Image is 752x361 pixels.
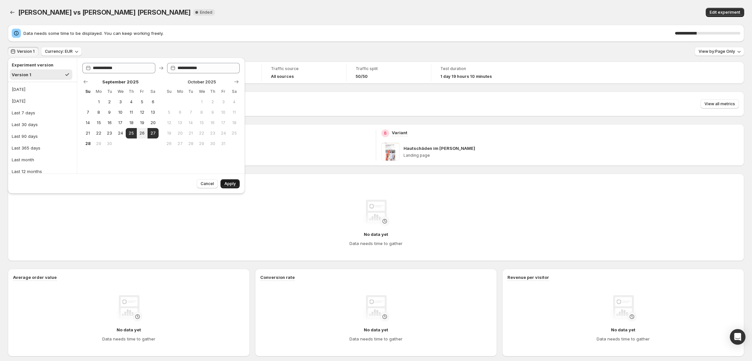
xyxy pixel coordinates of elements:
span: Traffic source [271,66,337,71]
h3: Average order value [13,274,57,281]
h4: Data needs time to gather [349,240,403,247]
div: Open Intercom Messenger [730,329,745,345]
button: Last 90 days [10,131,75,141]
span: Edit experiment [710,10,740,15]
button: Tuesday September 23 2025 [104,128,115,138]
button: Friday September 19 2025 [137,118,148,128]
span: 17 [220,120,226,125]
button: Thursday October 30 2025 [207,138,218,149]
span: 9 [107,110,112,115]
p: Landing page [404,153,739,158]
span: 21 [188,131,193,136]
span: 5 [139,99,145,105]
button: View all metrics [701,99,739,108]
button: Saturday September 6 2025 [148,97,158,107]
th: Tuesday [185,86,196,97]
button: Friday September 26 2025 [137,128,148,138]
button: Thursday October 9 2025 [207,107,218,118]
span: 22 [96,131,101,136]
h4: No data yet [364,326,388,333]
span: 11 [128,110,134,115]
span: 25 [128,131,134,136]
button: Thursday October 23 2025 [207,128,218,138]
span: Traffic split [356,66,422,71]
button: Wednesday October 8 2025 [196,107,207,118]
h2: Experiment version [12,62,70,68]
button: Friday October 17 2025 [218,118,229,128]
button: Saturday September 20 2025 [148,118,158,128]
button: Last 7 days [10,108,75,118]
span: Version 1 [17,49,35,54]
span: 14 [85,120,91,125]
span: View by: Page Only [699,49,735,54]
button: Wednesday October 15 2025 [196,118,207,128]
button: Monday September 22 2025 [93,128,104,138]
th: Saturday [148,86,158,97]
span: 21 [85,131,91,136]
button: Back [8,8,17,17]
span: 26 [166,141,172,146]
button: Wednesday September 3 2025 [115,97,126,107]
button: Tuesday September 30 2025 [104,138,115,149]
span: 22 [199,131,205,136]
span: 28 [188,141,193,146]
button: Monday September 8 2025 [93,107,104,118]
span: 18 [128,120,134,125]
span: Sa [232,89,237,94]
button: Apply [220,179,240,188]
button: Tuesday September 16 2025 [104,118,115,128]
button: Saturday September 13 2025 [148,107,158,118]
span: 30 [210,141,215,146]
span: 1 [199,99,205,105]
span: Su [85,89,91,94]
button: Currency: EUR [41,47,82,56]
span: 28 [85,141,91,146]
button: Sunday October 26 2025 [164,138,175,149]
th: Monday [93,86,104,97]
span: 15 [96,120,101,125]
span: 23 [107,131,112,136]
span: 25 [232,131,237,136]
span: 26 [139,131,145,136]
button: Sunday October 12 2025 [164,118,175,128]
span: 5 [166,110,172,115]
span: Th [210,89,215,94]
th: Monday [175,86,185,97]
button: Last 365 days [10,143,75,153]
h3: Conversion rate [260,274,295,281]
button: Friday October 31 2025 [218,138,229,149]
button: Wednesday September 24 2025 [115,128,126,138]
h4: Data needs time to gather [102,336,155,342]
button: View by:Page Only [695,47,744,56]
button: [DATE] [10,84,75,94]
a: Traffic sourceAll sources [271,65,337,80]
h2: Performance over time [13,179,739,185]
button: Monday October 6 2025 [175,107,185,118]
img: Hautschäden im Herbst BK [381,142,400,161]
button: Last month [10,154,75,165]
button: Wednesday October 29 2025 [196,138,207,149]
span: 31 [220,141,226,146]
span: 19 [166,131,172,136]
h4: All sources [271,74,294,79]
span: 16 [210,120,215,125]
span: 8 [96,110,101,115]
button: Thursday September 18 2025 [126,118,136,128]
button: Friday October 10 2025 [218,107,229,118]
img: No data yet [363,295,389,321]
button: [DATE] [10,96,75,106]
button: Today Sunday September 28 2025 [82,138,93,149]
span: 20 [177,131,183,136]
h2: B [384,131,387,136]
button: Saturday October 25 2025 [229,128,240,138]
span: Mo [177,89,183,94]
button: Monday September 15 2025 [93,118,104,128]
button: Saturday October 18 2025 [229,118,240,128]
span: 10 [118,110,123,115]
button: Sunday September 14 2025 [82,118,93,128]
button: Show previous month, August 2025 [81,77,90,86]
span: 11 [232,110,237,115]
h4: No data yet [364,231,388,238]
th: Tuesday [104,86,115,97]
span: 3 [118,99,123,105]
